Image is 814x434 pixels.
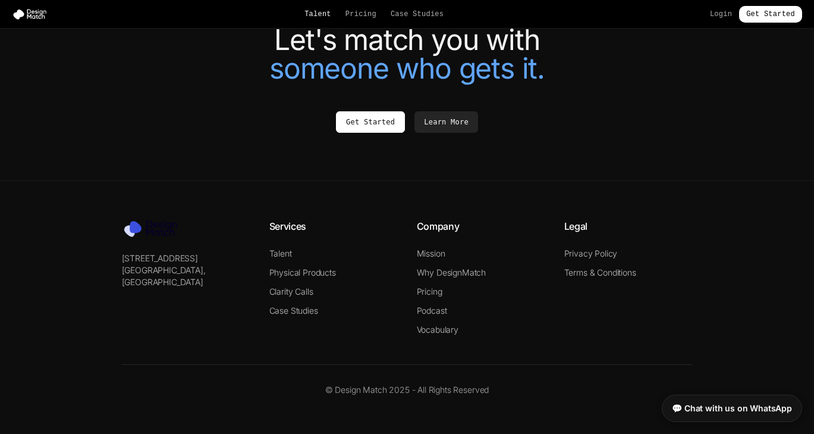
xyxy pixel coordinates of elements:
a: Talent [269,248,292,258]
h4: Company [417,219,545,233]
p: [GEOGRAPHIC_DATA], [GEOGRAPHIC_DATA] [122,264,250,288]
a: Vocabulary [417,324,458,335]
a: Terms & Conditions [564,267,636,277]
a: Get Started [336,111,405,133]
a: Podcast [417,305,447,316]
a: 💬 Chat with us on WhatsApp [662,395,802,422]
a: Clarity Calls [269,286,313,296]
a: Pricing [345,10,376,19]
a: Physical Products [269,267,336,277]
p: [STREET_ADDRESS] [122,252,250,264]
a: Why DesignMatch [417,267,486,277]
h4: Legal [564,219,693,233]
span: someone who gets it. [269,51,545,86]
a: Get Started [739,6,802,23]
a: Mission [417,248,445,258]
h4: Services [269,219,398,233]
p: © Design Match 2025 - All Rights Reserved [122,384,693,396]
a: Pricing [417,286,442,296]
h2: Let's match you with [74,26,740,83]
a: Talent [304,10,331,19]
a: Case Studies [391,10,444,19]
a: Login [710,10,732,19]
img: Design Match [122,219,187,238]
a: Privacy Policy [564,248,618,258]
a: Learn More [414,111,478,133]
a: Case Studies [269,305,318,316]
img: Design Match [12,8,52,20]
